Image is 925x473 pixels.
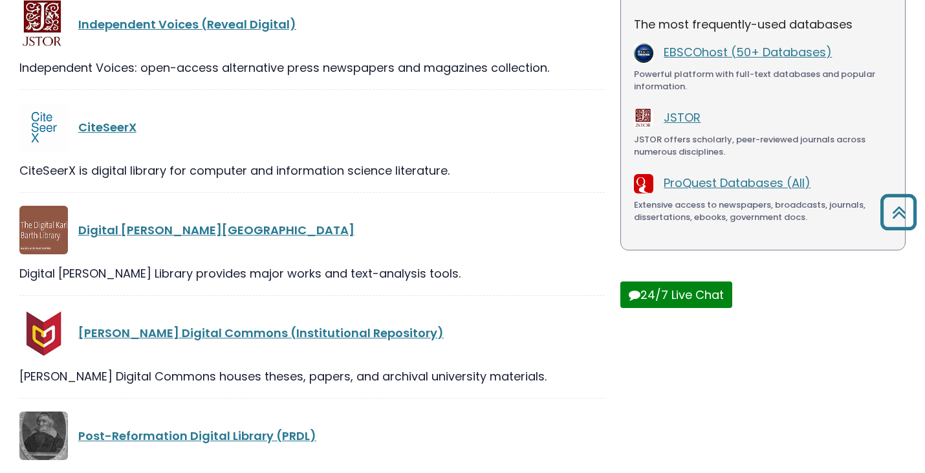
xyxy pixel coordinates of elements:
a: Digital [PERSON_NAME][GEOGRAPHIC_DATA] [78,222,354,238]
div: Powerful platform with full-text databases and popular information. [634,68,892,93]
div: Extensive access to newspapers, broadcasts, journals, dissertations, ebooks, government docs. [634,199,892,224]
a: EBSCOhost (50+ Databases) [664,44,832,60]
div: [PERSON_NAME] Digital Commons houses theses, papers, and archival university materials. [19,368,605,385]
div: CiteSeerX is digital library for computer and information science literature. [19,162,605,179]
div: Independent Voices: open-access alternative press newspapers and magazines collection. [19,59,605,76]
a: Post-Reformation Digital Library (PRDL) [78,428,316,444]
a: Independent Voices (Reveal Digital) [78,16,296,32]
a: CiteSeerX [78,119,136,135]
a: Back to Top [875,200,922,224]
a: ProQuest Databases (All) [664,175,811,191]
a: [PERSON_NAME] Digital Commons (Institutional Repository) [78,325,444,341]
div: Digital [PERSON_NAME] Library provides major works and text-analysis tools. [19,265,605,282]
p: The most frequently-used databases [634,16,892,33]
button: 24/7 Live Chat [620,281,732,308]
div: JSTOR offers scholarly, peer-reviewed journals across numerous disciplines. [634,133,892,159]
a: JSTOR [664,109,701,126]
